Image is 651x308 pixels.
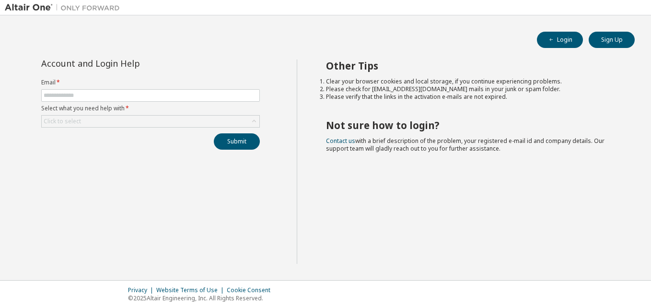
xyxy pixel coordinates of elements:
[589,32,635,48] button: Sign Up
[326,137,355,145] a: Contact us
[42,116,259,127] div: Click to select
[326,59,618,72] h2: Other Tips
[5,3,125,12] img: Altair One
[227,286,276,294] div: Cookie Consent
[41,105,260,112] label: Select what you need help with
[128,286,156,294] div: Privacy
[326,93,618,101] li: Please verify that the links in the activation e-mails are not expired.
[44,118,81,125] div: Click to select
[41,59,216,67] div: Account and Login Help
[326,119,618,131] h2: Not sure how to login?
[326,137,604,153] span: with a brief description of the problem, your registered e-mail id and company details. Our suppo...
[326,78,618,85] li: Clear your browser cookies and local storage, if you continue experiencing problems.
[41,79,260,86] label: Email
[128,294,276,302] p: © 2025 Altair Engineering, Inc. All Rights Reserved.
[156,286,227,294] div: Website Terms of Use
[214,133,260,150] button: Submit
[537,32,583,48] button: Login
[326,85,618,93] li: Please check for [EMAIL_ADDRESS][DOMAIN_NAME] mails in your junk or spam folder.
